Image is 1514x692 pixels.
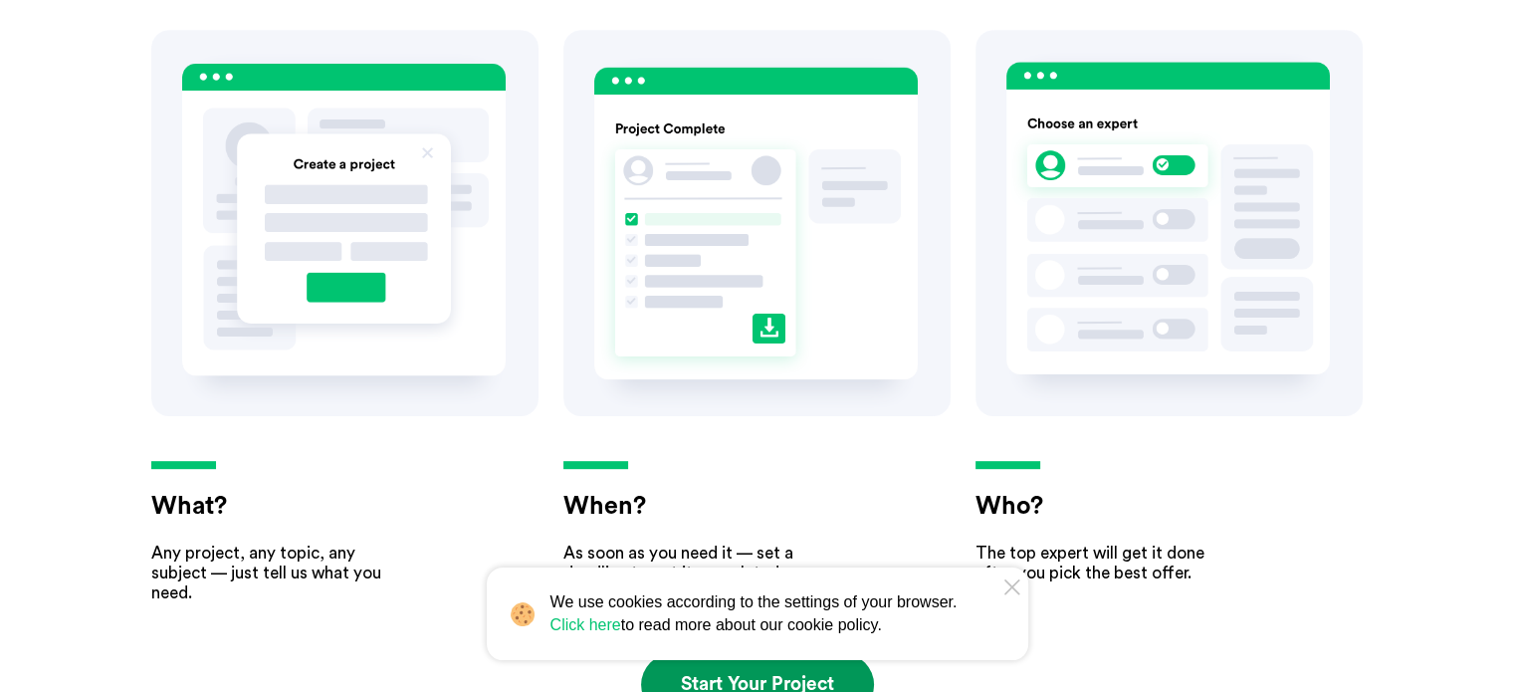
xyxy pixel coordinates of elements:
[151,461,539,524] h3: What?
[550,591,973,636] span: We use cookies according to the settings of your browser. to read more about our cookie policy.
[563,461,951,524] h3: When?
[563,544,812,603] p: As soon as you need it — set a deadline to get it completed on time.
[975,544,1224,583] p: The top expert will get it done after you pick the best offer.
[151,544,400,603] p: Any project, any topic, any subject — just tell us what you need.
[550,614,621,636] a: Click here
[975,461,1363,524] h3: Who?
